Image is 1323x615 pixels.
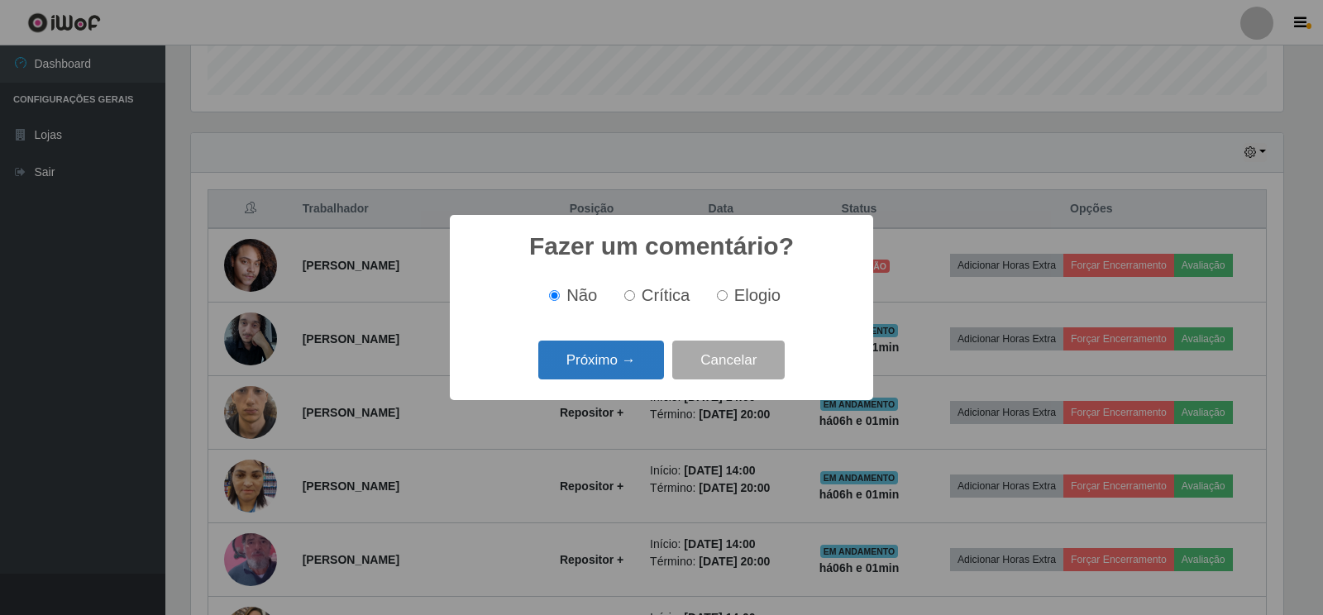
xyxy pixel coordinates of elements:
h2: Fazer um comentário? [529,231,794,261]
span: Não [566,286,597,304]
button: Cancelar [672,341,785,379]
input: Crítica [624,290,635,301]
span: Elogio [734,286,781,304]
input: Não [549,290,560,301]
span: Crítica [642,286,690,304]
input: Elogio [717,290,728,301]
button: Próximo → [538,341,664,379]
